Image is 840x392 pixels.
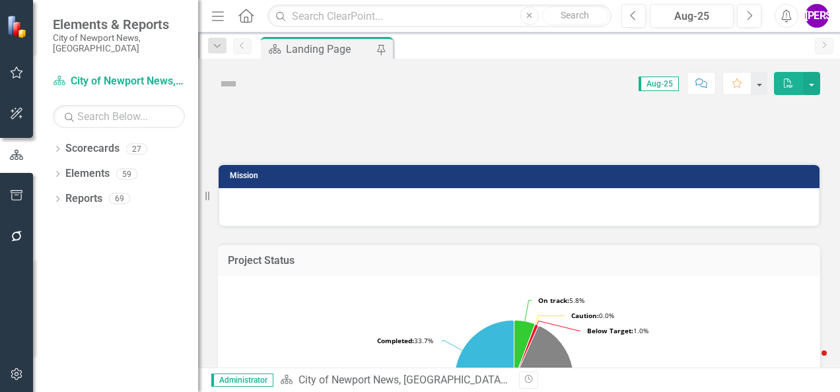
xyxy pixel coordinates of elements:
span: Aug-25 [639,77,679,91]
img: Not Defined [218,73,239,94]
button: Aug-25 [650,4,734,28]
h3: Project Status [228,255,810,267]
text: 0.0% [571,311,614,320]
tspan: Completed: [377,336,414,345]
div: Landing Page [508,374,573,386]
input: Search Below... [53,105,185,128]
div: Aug-25 [654,9,729,24]
h3: Mission [230,172,813,180]
tspan: Below Target: [587,326,633,335]
div: Landing Page [286,41,373,57]
img: ClearPoint Strategy [7,15,30,38]
tspan: On track: [538,296,569,305]
span: Administrator [211,374,273,387]
div: » [280,373,509,388]
a: Elements [65,166,110,181]
iframe: Intercom live chat [795,347,827,379]
button: [PERSON_NAME] [805,4,829,28]
a: Scorecards [65,141,120,156]
button: Search [542,7,608,25]
div: 69 [109,193,130,205]
a: Reports [65,191,102,207]
a: City of Newport News, [GEOGRAPHIC_DATA] [298,374,508,386]
div: 27 [126,143,147,154]
span: Elements & Reports [53,16,185,32]
small: City of Newport News, [GEOGRAPHIC_DATA] [53,32,185,54]
path: On track, 12. [514,320,534,379]
a: City of Newport News, [GEOGRAPHIC_DATA] [53,74,185,89]
path: Below Target, 2. [514,324,538,379]
text: 1.0% [587,326,648,335]
tspan: Caution: [571,311,599,320]
text: 33.7% [377,336,433,345]
text: 5.8% [538,296,584,305]
span: Search [561,10,589,20]
div: 59 [116,168,137,180]
input: Search ClearPoint... [267,5,612,28]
